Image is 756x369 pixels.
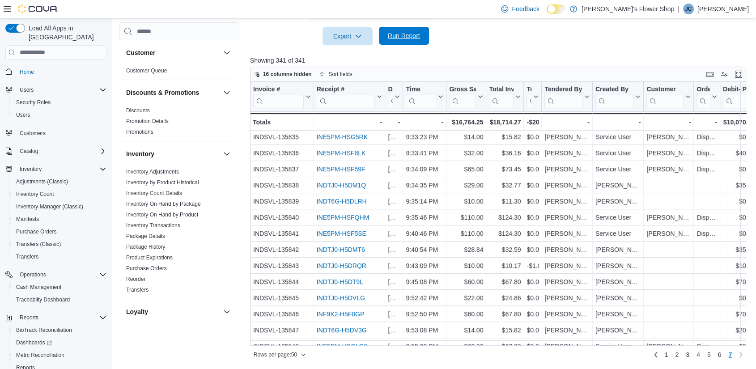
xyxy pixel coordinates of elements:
h3: Customer [126,48,155,57]
span: Inventory [20,165,42,173]
span: Inventory Transactions [126,222,180,229]
div: $0.00 [723,196,755,207]
span: Traceabilty Dashboard [13,294,106,305]
h3: Discounts & Promotions [126,88,199,97]
span: JC [685,4,692,14]
div: Total Discount [527,85,531,108]
div: [DATE] [388,148,400,158]
div: INDSVL-135837 [253,164,311,174]
button: Run Report [379,27,429,45]
button: Customer [126,48,220,57]
a: Traceabilty Dashboard [13,294,73,305]
a: Customers [16,128,49,139]
button: Rows per page:50 [250,349,310,360]
div: $16,764.25 [449,117,483,127]
span: BioTrack Reconciliation [13,325,106,335]
p: | [678,4,680,14]
a: Inventory Manager (Classic) [13,201,87,212]
a: Reorder [126,276,145,282]
div: $110.00 [449,228,483,239]
div: [DATE] [388,196,400,207]
div: $0.00 [723,212,755,223]
span: Customers [20,130,46,137]
span: Security Roles [16,99,51,106]
span: Dashboards [13,337,106,348]
div: Dispense Online [697,164,717,174]
a: INDTJ0-H5DT9L [316,278,363,285]
div: Created By [595,85,633,108]
button: Users [2,84,110,96]
span: Transfers (Classic) [13,239,106,250]
div: Total Discount [527,85,531,94]
span: Transfers (Classic) [16,241,61,248]
div: $0.00 [527,131,539,142]
button: Inventory Manager (Classic) [9,200,110,213]
a: INE5PM-HSGLO9 [316,343,367,350]
a: Metrc Reconciliation [13,350,68,361]
div: Customer [119,65,239,80]
span: Promotion Details [126,118,169,125]
div: $0.00 [723,131,755,142]
a: Promotion Details [126,118,169,124]
div: - [646,117,691,127]
div: 9:35:46 PM [406,212,443,223]
a: Inventory On Hand by Package [126,201,201,207]
div: Tendered By [544,85,582,108]
button: Inventory [16,164,45,174]
a: INDT6G-H5DV3G [316,327,366,334]
button: 16 columns hidden [251,69,315,80]
span: Inventory Manager (Classic) [13,201,106,212]
div: $0.00 [527,228,539,239]
button: Keyboard shortcuts [705,69,715,80]
div: $10,070.05 [723,117,755,127]
div: $73.45 [489,164,521,174]
span: Inventory Count [13,189,106,199]
div: 9:34:35 PM [406,180,443,191]
span: 2 [675,350,679,359]
p: [PERSON_NAME] [697,4,749,14]
span: Inventory Count Details [126,190,182,197]
div: - [316,117,382,127]
p: Showing 341 of 341 [250,56,752,65]
span: Metrc Reconciliation [13,350,106,361]
a: Purchase Orders [126,265,167,271]
div: $0.00 [527,196,539,207]
span: Adjustments (Classic) [16,178,68,185]
a: INE5PM-HSF5SE [316,230,366,237]
div: Debit- POB [723,85,748,94]
input: Dark Mode [547,4,565,14]
a: Page 6 of 7 [714,348,725,362]
div: INDSVL-135836 [253,148,311,158]
div: [PERSON_NAME] [544,131,589,142]
a: INDTJ0-H5DVLG [316,294,365,301]
a: Customer Queue [126,68,167,74]
a: Inventory Count [13,189,58,199]
div: [PERSON_NAME] [595,180,641,191]
a: Transfers [13,251,42,262]
button: Enter fullscreen [733,69,744,80]
div: $65.00 [449,164,483,174]
span: 16 columns hidden [263,71,312,78]
span: Export [328,27,367,45]
a: Transfers [126,287,149,293]
button: BioTrack Reconciliation [9,324,110,336]
div: 9:33:41 PM [406,148,443,158]
div: INDSVL-135835 [253,131,311,142]
span: Inventory by Product Historical [126,179,199,186]
button: Security Roles [9,96,110,109]
a: Package History [126,244,165,250]
button: Sort fields [316,69,356,80]
span: Catalog [20,148,38,155]
div: [PERSON_NAME] [544,228,589,239]
button: Receipt # [316,85,382,108]
div: $35.00 [723,180,755,191]
div: [PERSON_NAME] [595,196,641,207]
button: Operations [2,268,110,281]
button: Transfers [9,250,110,263]
button: Date [388,85,400,108]
div: INDSVL-135839 [253,196,311,207]
div: - [595,117,641,127]
div: Date [388,85,393,108]
span: Catalog [16,146,106,157]
button: Export [323,27,373,45]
